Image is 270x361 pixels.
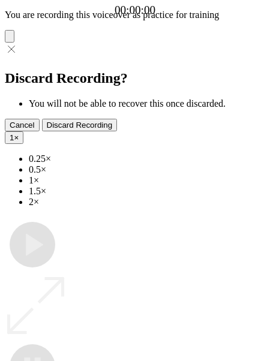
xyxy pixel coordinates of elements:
a: 00:00:00 [115,4,155,17]
li: You will not be able to recover this once discarded. [29,98,265,109]
li: 0.5× [29,164,265,175]
span: 1 [10,133,14,142]
li: 1.5× [29,186,265,197]
p: You are recording this voiceover as practice for training [5,10,265,20]
li: 2× [29,197,265,207]
li: 1× [29,175,265,186]
h2: Discard Recording? [5,70,265,86]
li: 0.25× [29,154,265,164]
button: 1× [5,131,23,144]
button: Cancel [5,119,40,131]
button: Discard Recording [42,119,118,131]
